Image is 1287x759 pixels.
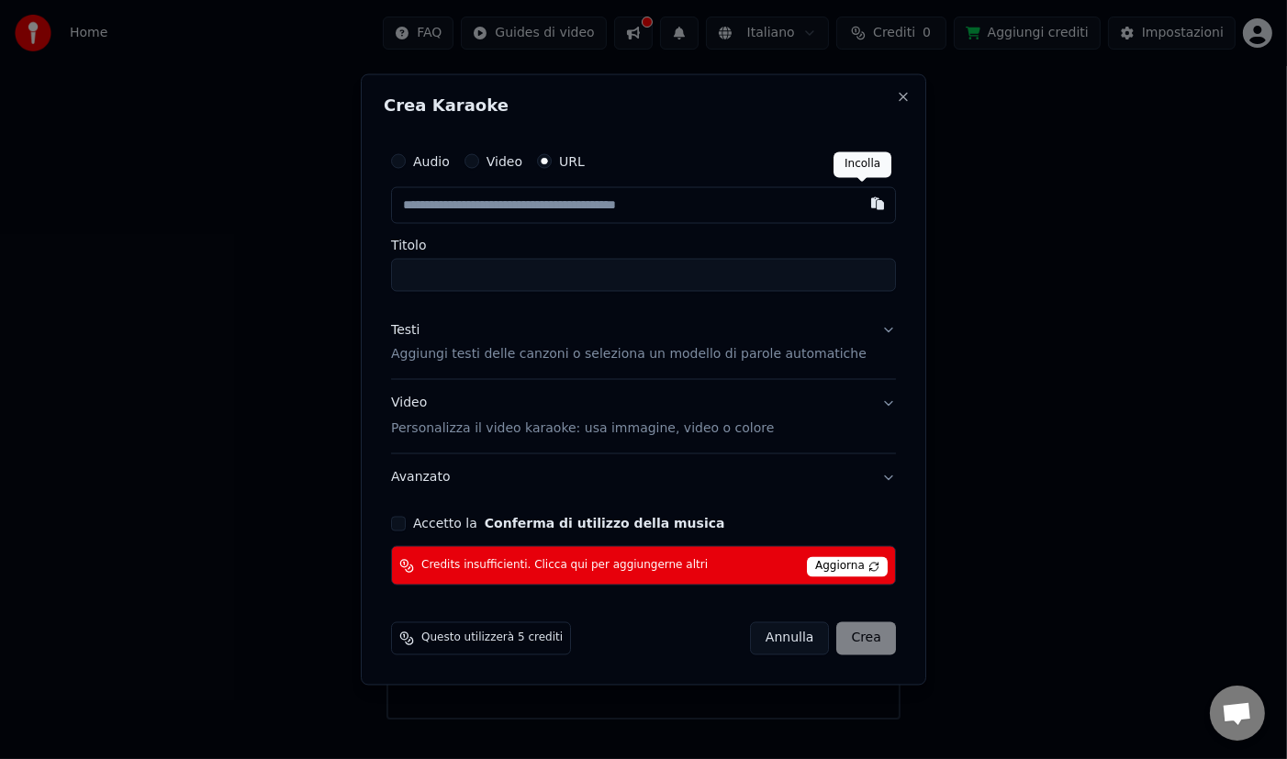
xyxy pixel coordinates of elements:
label: Audio [413,154,450,167]
label: URL [559,154,585,167]
p: Personalizza il video karaoke: usa immagine, video o colore [391,420,774,439]
div: Incolla [834,151,891,177]
p: Aggiungi testi delle canzoni o seleziona un modello di parole automatiche [391,346,867,364]
button: Accetto la [485,518,725,530]
span: Questo utilizzerà 5 crediti [421,631,563,646]
span: Credits insufficienti. Clicca qui per aggiungerne altri [421,558,708,573]
label: Video [487,154,522,167]
button: Annulla [750,622,830,655]
label: Accetto la [413,518,724,530]
button: VideoPersonalizza il video karaoke: usa immagine, video o colore [391,380,896,453]
label: Titolo [391,238,896,251]
button: Avanzato [391,454,896,502]
span: Aggiorna [807,557,888,577]
h2: Crea Karaoke [384,96,903,113]
div: Video [391,395,774,439]
button: TestiAggiungi testi delle canzoni o seleziona un modello di parole automatiche [391,306,896,379]
div: Testi [391,320,420,339]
